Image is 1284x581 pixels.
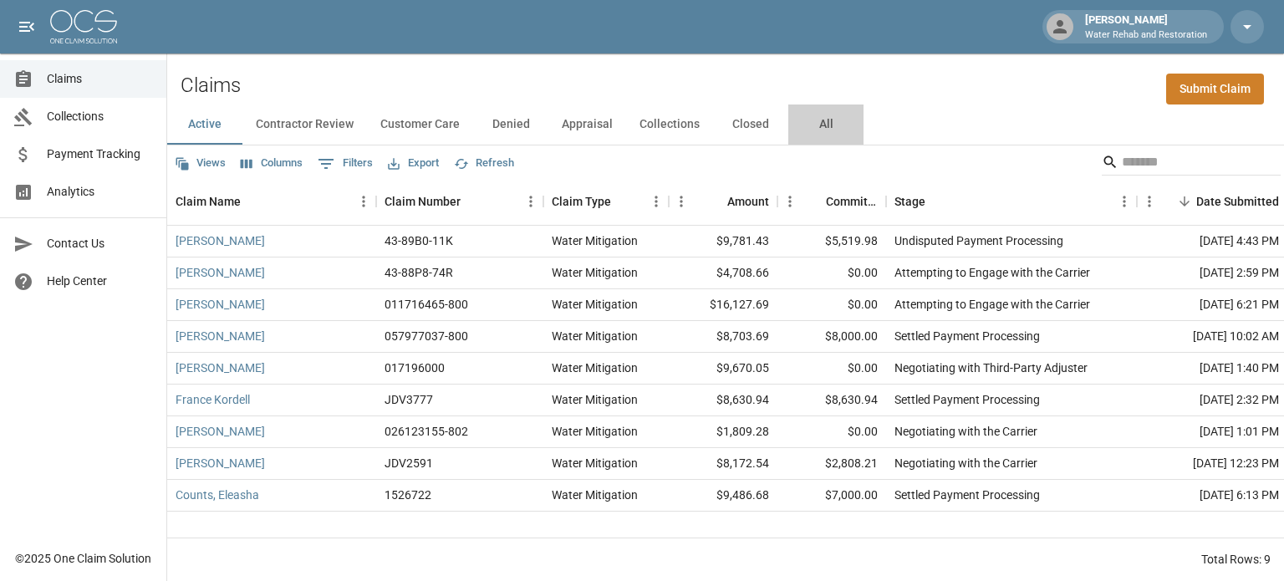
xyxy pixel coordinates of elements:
button: Appraisal [548,104,626,145]
a: [PERSON_NAME] [176,455,265,471]
span: Claims [47,70,153,88]
div: Committed Amount [777,178,886,225]
button: Menu [351,189,376,214]
div: $0.00 [777,289,886,321]
div: Claim Type [552,178,611,225]
div: Water Mitigation [552,296,638,313]
span: Help Center [47,273,153,290]
div: Negotiating with Third-Party Adjuster [894,359,1088,376]
div: Settled Payment Processing [894,391,1040,408]
div: $5,519.98 [777,226,886,257]
div: Attempting to Engage with the Carrier [894,296,1090,313]
div: JDV3777 [385,391,433,408]
div: Water Mitigation [552,455,638,471]
div: [PERSON_NAME] [1078,12,1214,42]
img: ocs-logo-white-transparent.png [50,10,117,43]
div: $9,781.43 [669,226,777,257]
div: Date Submitted [1196,178,1279,225]
div: $8,172.54 [669,448,777,480]
div: $9,486.68 [669,480,777,512]
button: Export [384,150,443,176]
div: Claim Type [543,178,669,225]
div: $2,808.21 [777,448,886,480]
div: Water Mitigation [552,232,638,249]
div: Water Mitigation [552,391,638,408]
div: Water Mitigation [552,264,638,281]
div: Undisputed Payment Processing [894,232,1063,249]
a: Submit Claim [1166,74,1264,104]
div: $0.00 [777,416,886,448]
div: Negotiating with the Carrier [894,423,1037,440]
div: Amount [727,178,769,225]
p: Water Rehab and Restoration [1085,28,1207,43]
div: 1526722 [385,487,431,503]
a: [PERSON_NAME] [176,359,265,376]
button: Sort [611,190,634,213]
div: JDV2591 [385,455,433,471]
div: $0.00 [777,257,886,289]
button: Select columns [237,150,307,176]
div: dynamic tabs [167,104,1284,145]
button: Contractor Review [242,104,367,145]
button: Menu [644,189,669,214]
div: Claim Number [376,178,543,225]
button: Menu [1112,189,1137,214]
span: Payment Tracking [47,145,153,163]
button: Sort [925,190,949,213]
button: Denied [473,104,548,145]
div: $0.00 [777,353,886,385]
span: Collections [47,108,153,125]
div: 43-88P8-74R [385,264,453,281]
div: © 2025 One Claim Solution [15,550,151,567]
div: 43-89B0-11K [385,232,453,249]
a: France Kordell [176,391,250,408]
button: Views [171,150,230,176]
div: $9,670.05 [669,353,777,385]
div: Claim Number [385,178,461,225]
div: Water Mitigation [552,359,638,376]
div: Water Mitigation [552,423,638,440]
button: Menu [669,189,694,214]
button: Active [167,104,242,145]
div: Search [1102,149,1281,179]
div: Stage [894,178,925,225]
div: Claim Name [167,178,376,225]
h2: Claims [181,74,241,98]
button: Show filters [313,150,377,177]
div: $8,630.94 [777,385,886,416]
button: Sort [704,190,727,213]
button: Sort [461,190,484,213]
div: $16,127.69 [669,289,777,321]
a: [PERSON_NAME] [176,264,265,281]
a: [PERSON_NAME] [176,296,265,313]
div: $4,708.66 [669,257,777,289]
button: Collections [626,104,713,145]
div: Claim Name [176,178,241,225]
a: [PERSON_NAME] [176,232,265,249]
button: open drawer [10,10,43,43]
button: Menu [777,189,802,214]
button: Customer Care [367,104,473,145]
div: Water Mitigation [552,328,638,344]
button: Menu [518,189,543,214]
div: Attempting to Engage with the Carrier [894,264,1090,281]
button: Sort [802,190,826,213]
div: Negotiating with the Carrier [894,455,1037,471]
div: Settled Payment Processing [894,328,1040,344]
div: 026123155-802 [385,423,468,440]
div: $8,630.94 [669,385,777,416]
span: Contact Us [47,235,153,252]
span: Analytics [47,183,153,201]
button: Refresh [450,150,518,176]
div: $8,000.00 [777,321,886,353]
button: Sort [241,190,264,213]
div: Total Rows: 9 [1201,551,1271,568]
a: Counts, Eleasha [176,487,259,503]
button: Closed [713,104,788,145]
button: Sort [1173,190,1196,213]
button: Menu [1137,189,1162,214]
div: $7,000.00 [777,480,886,512]
div: 017196000 [385,359,445,376]
button: All [788,104,864,145]
div: $1,809.28 [669,416,777,448]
